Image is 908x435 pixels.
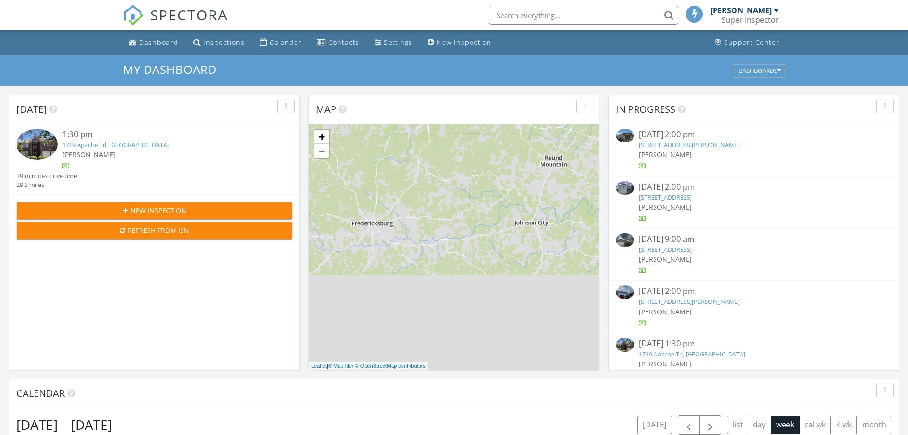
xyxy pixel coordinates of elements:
[355,363,426,369] a: © OpenStreetMap contributors
[17,415,112,434] h2: [DATE] – [DATE]
[727,416,748,434] button: list
[734,64,785,77] button: Dashboards
[771,416,800,434] button: week
[270,38,302,47] div: Calendar
[150,5,228,25] span: SPECTORA
[639,141,740,149] a: [STREET_ADDRESS][PERSON_NAME]
[699,415,722,435] button: Next
[437,38,491,47] div: New Inspection
[722,15,779,25] div: Super Inspector
[62,150,115,159] span: [PERSON_NAME]
[616,233,634,247] img: 9514330%2Fcover_photos%2F9s3QKbGQv1DOOYfQFpFR%2Fsmall.jpg
[616,129,891,171] a: [DATE] 2:00 pm [STREET_ADDRESS][PERSON_NAME] [PERSON_NAME]
[123,62,217,77] span: My Dashboard
[313,34,363,52] a: Contacts
[639,150,692,159] span: [PERSON_NAME]
[17,129,292,189] a: 1:30 pm 1719 Apache Trl, [GEOGRAPHIC_DATA] [PERSON_NAME] 39 minutes drive time 29.3 miles
[616,338,634,352] img: 9570691%2Fcover_photos%2Fc4UGqudpi1qMyqWMUBtP%2Fsmall.jpg
[639,307,692,316] span: [PERSON_NAME]
[489,6,678,25] input: Search everything...
[637,416,672,434] button: [DATE]
[639,359,692,368] span: [PERSON_NAME]
[856,416,891,434] button: month
[131,205,186,215] span: New Inspection
[314,130,329,144] a: Zoom in
[328,363,354,369] a: © MapTiler
[639,181,869,193] div: [DATE] 2:00 pm
[424,34,495,52] a: New Inspection
[616,181,634,195] img: 9506901%2Fcover_photos%2FMDyH5Eh0rQTPS7LNPn86%2Fsmall.jpg
[830,416,857,434] button: 4 wk
[616,181,891,223] a: [DATE] 2:00 pm [STREET_ADDRESS] [PERSON_NAME]
[123,5,144,26] img: The Best Home Inspection Software - Spectora
[724,38,779,47] div: Support Center
[328,38,359,47] div: Contacts
[384,38,412,47] div: Settings
[203,38,244,47] div: Inspections
[139,38,178,47] div: Dashboard
[616,285,634,299] img: 9499630%2Freports%2F349b40f4-86f4-44a3-bbb8-0d37055458f4%2Fcover_photos%2FiFSfMQNLEt2m67P4MYL2%2F...
[62,129,269,141] div: 1:30 pm
[616,129,634,142] img: 9498345%2Fcover_photos%2FPnYPgJxBCaF4X02ykIQe%2Fsmall.jpg
[710,6,772,15] div: [PERSON_NAME]
[639,203,692,212] span: [PERSON_NAME]
[616,103,675,115] span: In Progress
[17,202,292,219] button: New Inspection
[314,144,329,158] a: Zoom out
[616,338,891,380] a: [DATE] 1:30 pm 1719 Apache Trl, [GEOGRAPHIC_DATA] [PERSON_NAME]
[17,129,58,160] img: 9570691%2Fcover_photos%2Fc4UGqudpi1qMyqWMUBtP%2Fsmall.jpg
[678,415,700,435] button: Previous
[256,34,306,52] a: Calendar
[371,34,416,52] a: Settings
[738,67,781,74] div: Dashboards
[639,285,869,297] div: [DATE] 2:00 pm
[639,233,869,245] div: [DATE] 9:00 am
[17,387,65,399] span: Calendar
[17,180,77,189] div: 29.3 miles
[62,141,169,149] a: 1719 Apache Trl, [GEOGRAPHIC_DATA]
[616,285,891,328] a: [DATE] 2:00 pm [STREET_ADDRESS][PERSON_NAME] [PERSON_NAME]
[711,34,783,52] a: Support Center
[639,255,692,264] span: [PERSON_NAME]
[309,362,428,370] div: |
[24,225,285,235] div: Refresh from ISN
[17,222,292,239] button: Refresh from ISN
[639,297,740,306] a: [STREET_ADDRESS][PERSON_NAME]
[316,103,336,115] span: Map
[639,350,745,358] a: 1719 Apache Trl, [GEOGRAPHIC_DATA]
[123,13,228,33] a: SPECTORA
[639,338,869,350] div: [DATE] 1:30 pm
[616,233,891,275] a: [DATE] 9:00 am [STREET_ADDRESS] [PERSON_NAME]
[311,363,327,369] a: Leaflet
[799,416,831,434] button: cal wk
[190,34,248,52] a: Inspections
[639,129,869,141] div: [DATE] 2:00 pm
[639,245,692,254] a: [STREET_ADDRESS]
[17,103,47,115] span: [DATE]
[748,416,771,434] button: day
[17,171,77,180] div: 39 minutes drive time
[639,193,692,202] a: [STREET_ADDRESS]
[125,34,182,52] a: Dashboard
